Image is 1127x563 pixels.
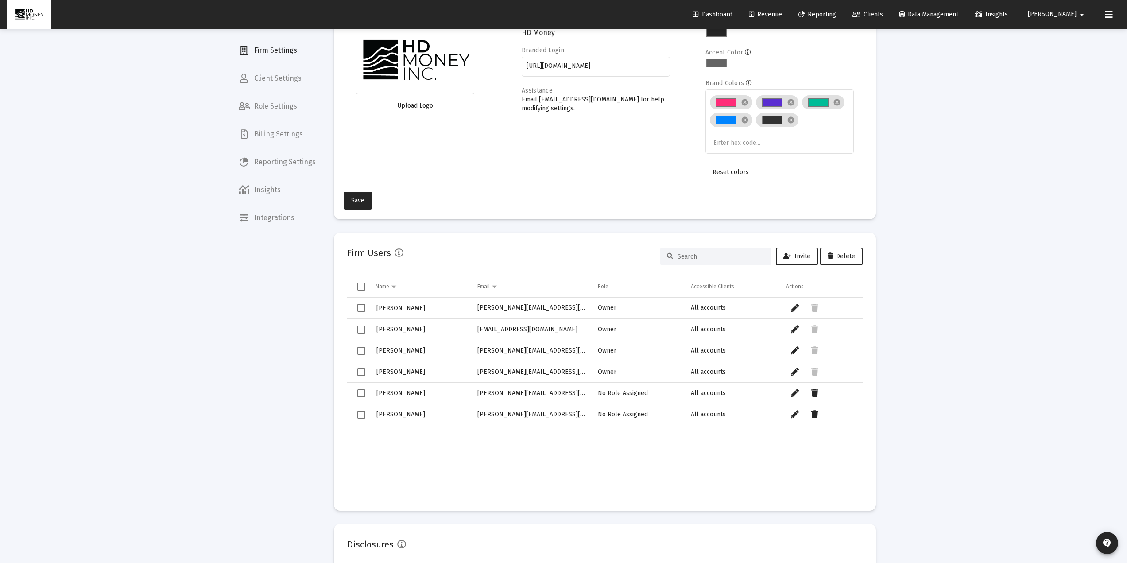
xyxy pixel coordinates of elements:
[678,253,764,260] input: Search
[598,304,616,311] span: Owner
[471,298,592,319] td: [PERSON_NAME][EMAIL_ADDRESS][DOMAIN_NAME]
[356,97,475,115] button: Upload Logo
[522,47,564,54] label: Branded Login
[471,276,592,297] td: Column Email
[705,49,743,56] label: Accent Color
[347,537,394,551] h2: Disclosures
[471,383,592,404] td: [PERSON_NAME][EMAIL_ADDRESS][DOMAIN_NAME]
[1028,11,1077,18] span: [PERSON_NAME]
[471,404,592,425] td: [PERSON_NAME][EMAIL_ADDRESS][DOMAIN_NAME]
[376,326,425,333] span: [PERSON_NAME]
[1102,538,1112,548] mat-icon: contact_support
[232,124,323,145] a: Billing Settings
[691,389,726,397] span: All accounts
[347,246,391,260] h2: Firm Users
[357,304,365,312] div: Select row
[232,68,323,89] span: Client Settings
[357,326,365,334] div: Select row
[783,252,810,260] span: Invite
[232,40,323,61] a: Firm Settings
[780,276,863,297] td: Column Actions
[376,387,426,400] a: [PERSON_NAME]
[376,344,426,357] a: [PERSON_NAME]
[477,283,490,290] div: Email
[376,365,426,378] a: [PERSON_NAME]
[491,283,498,290] span: Show filter options for column 'Email'
[776,248,818,265] button: Invite
[845,6,890,23] a: Clients
[598,347,616,354] span: Owner
[685,276,780,297] td: Column Accessible Clients
[376,323,426,336] a: [PERSON_NAME]
[376,408,426,421] a: [PERSON_NAME]
[351,197,364,204] span: Save
[705,79,744,87] label: Brand Colors
[741,116,749,124] mat-icon: cancel
[598,389,648,397] span: No Role Assigned
[357,411,365,419] div: Select row
[522,95,670,113] p: Email [EMAIL_ADDRESS][DOMAIN_NAME] for help modifying settings.
[344,192,372,210] button: Save
[968,6,1015,23] a: Insights
[693,11,732,18] span: Dashboard
[232,179,323,201] a: Insights
[522,27,670,39] h3: HD Money
[820,248,863,265] button: Delete
[786,283,804,290] div: Actions
[833,98,841,106] mat-icon: cancel
[1077,6,1087,23] mat-icon: arrow_drop_down
[749,11,782,18] span: Revenue
[741,98,749,106] mat-icon: cancel
[705,163,756,181] button: Reset colors
[710,93,849,148] mat-chip-list: Brand colors
[787,98,795,106] mat-icon: cancel
[376,368,425,376] span: [PERSON_NAME]
[892,6,965,23] a: Data Management
[713,168,749,176] span: Reset colors
[357,347,365,355] div: Select row
[742,6,789,23] a: Revenue
[369,276,471,297] td: Column Name
[232,96,323,117] a: Role Settings
[522,87,553,94] label: Assistance
[357,368,365,376] div: Select row
[691,347,726,354] span: All accounts
[713,140,780,147] input: Enter hex code...
[598,283,608,290] div: Role
[828,252,855,260] span: Delete
[798,11,836,18] span: Reporting
[471,319,592,340] td: [EMAIL_ADDRESS][DOMAIN_NAME]
[691,411,726,418] span: All accounts
[598,326,616,333] span: Owner
[791,6,843,23] a: Reporting
[1017,5,1098,23] button: [PERSON_NAME]
[376,389,425,397] span: [PERSON_NAME]
[471,340,592,361] td: [PERSON_NAME][EMAIL_ADDRESS][DOMAIN_NAME]
[787,116,795,124] mat-icon: cancel
[899,11,958,18] span: Data Management
[376,304,425,312] span: [PERSON_NAME]
[376,283,389,290] div: Name
[691,304,726,311] span: All accounts
[391,283,397,290] span: Show filter options for column 'Name'
[691,368,726,376] span: All accounts
[852,11,883,18] span: Clients
[14,6,45,23] img: Dashboard
[376,302,426,315] a: [PERSON_NAME]
[691,283,734,290] div: Accessible Clients
[356,27,475,94] img: Firm logo
[347,276,863,497] div: Data grid
[376,347,425,354] span: [PERSON_NAME]
[232,207,323,229] a: Integrations
[232,151,323,173] a: Reporting Settings
[598,411,648,418] span: No Role Assigned
[592,276,685,297] td: Column Role
[691,326,726,333] span: All accounts
[357,389,365,397] div: Select row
